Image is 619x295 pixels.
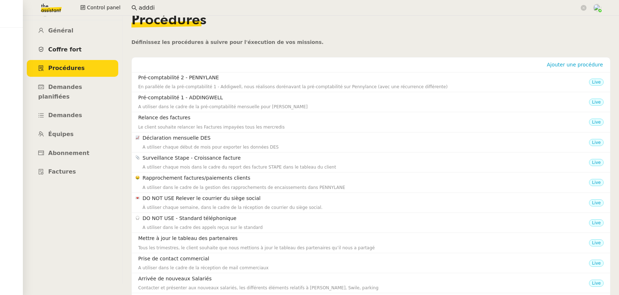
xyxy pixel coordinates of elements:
[589,79,604,86] nz-tag: Live
[48,65,85,71] span: Procédures
[589,260,604,267] nz-tag: Live
[135,175,140,180] span: 🤑, money_mouth_face
[27,145,118,162] a: Abonnement
[589,119,604,126] nz-tag: Live
[138,83,589,90] div: En parallèle de la pré-comptabilité 1 - Addigwell, nous réalisons dorénavant la pré-comptabilité ...
[135,135,140,140] span: 📈, chart_with_upwards_trend
[143,224,589,231] div: A utiliser dans le cadre des appels reçus sur le standard
[131,13,206,27] span: Procédures
[593,4,601,12] img: users%2FNTfmycKsCFdqp6LX6USf2FmuPJo2%2Favatar%2Fprofile-pic%20(1).png
[48,150,89,156] span: Abonnement
[138,234,589,242] h4: Mettre à jour le tableau des partenaires
[589,239,604,246] nz-tag: Live
[589,199,604,206] nz-tag: Live
[143,134,589,142] h4: Déclaration mensuelle DES
[143,214,589,222] h4: DO NOT USE - Standard téléphonique
[48,112,82,119] span: Demandes
[38,84,82,100] span: Demandes planifiées
[138,255,589,263] h4: Prise de contact commercial
[48,168,76,175] span: Factures
[27,79,118,105] a: Demandes planifiées
[138,74,589,82] h4: Pré-comptabilité 2 - PENNYLANE
[138,114,589,122] h4: Relance des factures
[138,264,589,271] div: A utiliser dans le cadre de la réception de mail commerciaux
[138,124,589,131] div: Le client souhaite relancer les Factures impayées tous les mercredis
[589,219,604,226] nz-tag: Live
[87,4,120,12] span: Control panel
[27,22,118,39] a: Général
[143,194,589,202] h4: DO NOT USE Relever le courrier du siège social
[589,139,604,146] nz-tag: Live
[76,3,125,13] button: Control panel
[48,131,74,137] span: Équipes
[589,179,604,186] nz-tag: Live
[589,280,604,287] nz-tag: Live
[544,61,606,69] button: Ajouter une procédure
[135,216,140,220] span: 🎧, headphones
[589,99,604,106] nz-tag: Live
[27,41,118,58] a: Coffre fort
[27,126,118,143] a: Équipes
[143,204,589,211] div: À utiliser chaque semaine, dans le cadre de la réception de courrier du siège social.
[143,164,589,171] div: A utiliser chaque mois dans le cadre du report des facture STAPE dans le tableau du client
[547,61,603,68] span: Ajouter une procédure
[138,94,589,102] h4: Pré-comptabilité 1 - ADDINGWELL
[138,244,589,251] div: Tous les trimestres, le client souhaite que nous mettions à jour le tableau des partenaires qu’il...
[143,184,589,191] div: A utiliser dans le cadre de la gestion des rapprochements de encaissements dans PENNYLANE
[143,154,589,162] h4: Surveillance Stape - Croissance facture
[139,3,579,13] input: Rechercher
[589,159,604,166] nz-tag: Live
[48,27,73,34] span: Général
[138,103,589,110] div: A utiliser dans le cadre de la pré-comptabilité mensuelle pour [PERSON_NAME]
[27,107,118,124] a: Demandes
[135,196,140,200] span: 💌, love_letter
[143,174,589,182] h4: Rapprochement factures/paiements clients
[143,144,589,151] div: A utiliser chaque début de mois pour exporter les données DES
[138,275,589,283] h4: Arrivée de nouveaux Salariés
[131,39,324,45] span: Définissez les procédures à suivre pour l'éxecution de vos missions.
[48,46,82,53] span: Coffre fort
[27,60,118,77] a: Procédures
[138,284,589,291] div: Contacter et présenter aux nouveaux salariés, les différents éléments relatifs à [PERSON_NAME], S...
[135,155,140,160] span: 📎, paperclip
